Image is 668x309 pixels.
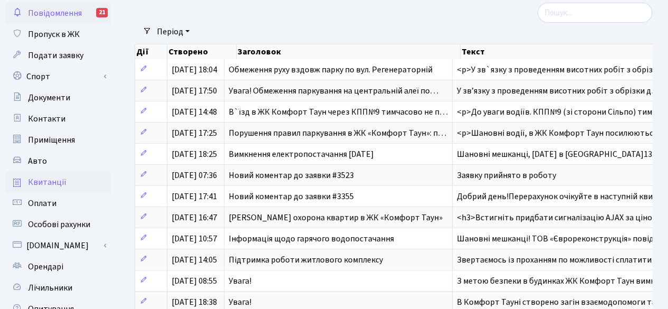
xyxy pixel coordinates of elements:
[229,233,394,245] span: Інформація щодо гарячого водопостачання
[5,172,111,193] a: Квитанції
[5,151,111,172] a: Авто
[172,233,217,245] span: [DATE] 10:57
[457,212,667,223] span: <h3>Встигніть придбати сигналізацію AJAX за ціною…
[28,50,83,61] span: Подати заявку
[172,212,217,223] span: [DATE] 16:47
[28,29,80,40] span: Пропуск в ЖК
[28,155,47,167] span: Авто
[229,254,383,266] span: Підтримка роботи житлового комплексу
[229,275,251,287] span: Увага!
[172,127,217,139] span: [DATE] 17:25
[5,256,111,277] a: Орендарі
[167,44,237,59] th: Створено
[5,24,111,45] a: Пропуск в ЖК
[5,3,111,24] a: Повідомлення21
[172,148,217,160] span: [DATE] 18:25
[229,64,432,76] span: Обмеження руху вздовж парку по вул. Регенераторній
[457,64,665,76] span: <p>У зв`язку з проведенням висотних робіт з обрізк…
[28,134,75,146] span: Приміщення
[172,64,217,76] span: [DATE] 18:04
[229,170,354,181] span: Новий коментар до заявки #3523
[229,106,448,118] span: В`їзд в ЖК Комфорт Таун через КПП№9 тимчасово не п…
[172,296,217,308] span: [DATE] 18:38
[229,212,443,223] span: [PERSON_NAME] охорона квартир в ЖК «Комфорт Таун»
[5,235,111,256] a: [DOMAIN_NAME]
[457,85,660,97] span: У звʼязку з проведенням висотних робіт з обрізки д…
[5,214,111,235] a: Особові рахунки
[229,191,354,202] span: Новий коментар до заявки #3355
[229,148,374,160] span: Вимкнення електропостачання [DATE]
[5,193,111,214] a: Оплати
[172,275,217,287] span: [DATE] 08:55
[28,261,63,273] span: Орендарі
[28,282,72,294] span: Лічильники
[5,129,111,151] a: Приміщення
[229,127,446,139] span: Порушення правил паркування в ЖК «Комфорт Таун»: п…
[457,106,665,118] span: <p>До уваги водіїв. КПП№9 (зі сторони Сільпо) тимч…
[28,219,90,230] span: Особові рахунки
[172,191,217,202] span: [DATE] 17:41
[96,8,108,17] div: 21
[229,85,438,97] span: Увага! Обмеження паркування на центральній алеї по…
[28,113,65,125] span: Контакти
[28,176,67,188] span: Квитанції
[237,44,460,59] th: Заголовок
[172,106,217,118] span: [DATE] 14:48
[135,44,167,59] th: Дії
[5,45,111,66] a: Подати заявку
[28,92,70,104] span: Документи
[457,170,556,181] span: Заявку прийнято в роботу
[538,3,652,23] input: Пошук...
[5,277,111,298] a: Лічильники
[28,198,57,209] span: Оплати
[229,296,251,308] span: Увага!
[28,7,82,19] span: Повідомлення
[5,66,111,87] a: Спорт
[5,87,111,108] a: Документи
[172,170,217,181] span: [DATE] 07:36
[172,85,217,97] span: [DATE] 17:50
[172,254,217,266] span: [DATE] 14:05
[5,108,111,129] a: Контакти
[153,23,194,41] a: Період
